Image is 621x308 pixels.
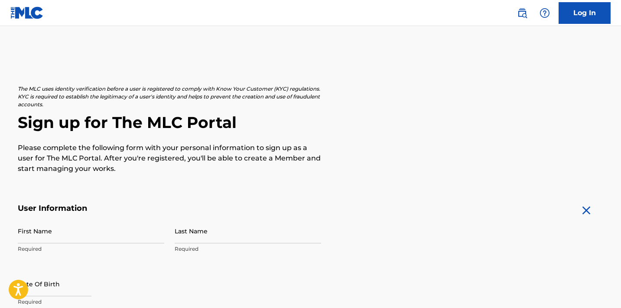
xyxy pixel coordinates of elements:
[18,298,164,306] p: Required
[18,113,604,132] h2: Sign up for The MLC Portal
[559,2,611,24] a: Log In
[18,203,321,213] h5: User Information
[10,7,44,19] img: MLC Logo
[579,203,593,217] img: close
[536,4,553,22] div: Help
[18,143,321,174] p: Please complete the following form with your personal information to sign up as a user for The ML...
[517,8,527,18] img: search
[18,85,321,108] p: The MLC uses identity verification before a user is registered to comply with Know Your Customer ...
[514,4,531,22] a: Public Search
[540,8,550,18] img: help
[18,245,164,253] p: Required
[175,245,321,253] p: Required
